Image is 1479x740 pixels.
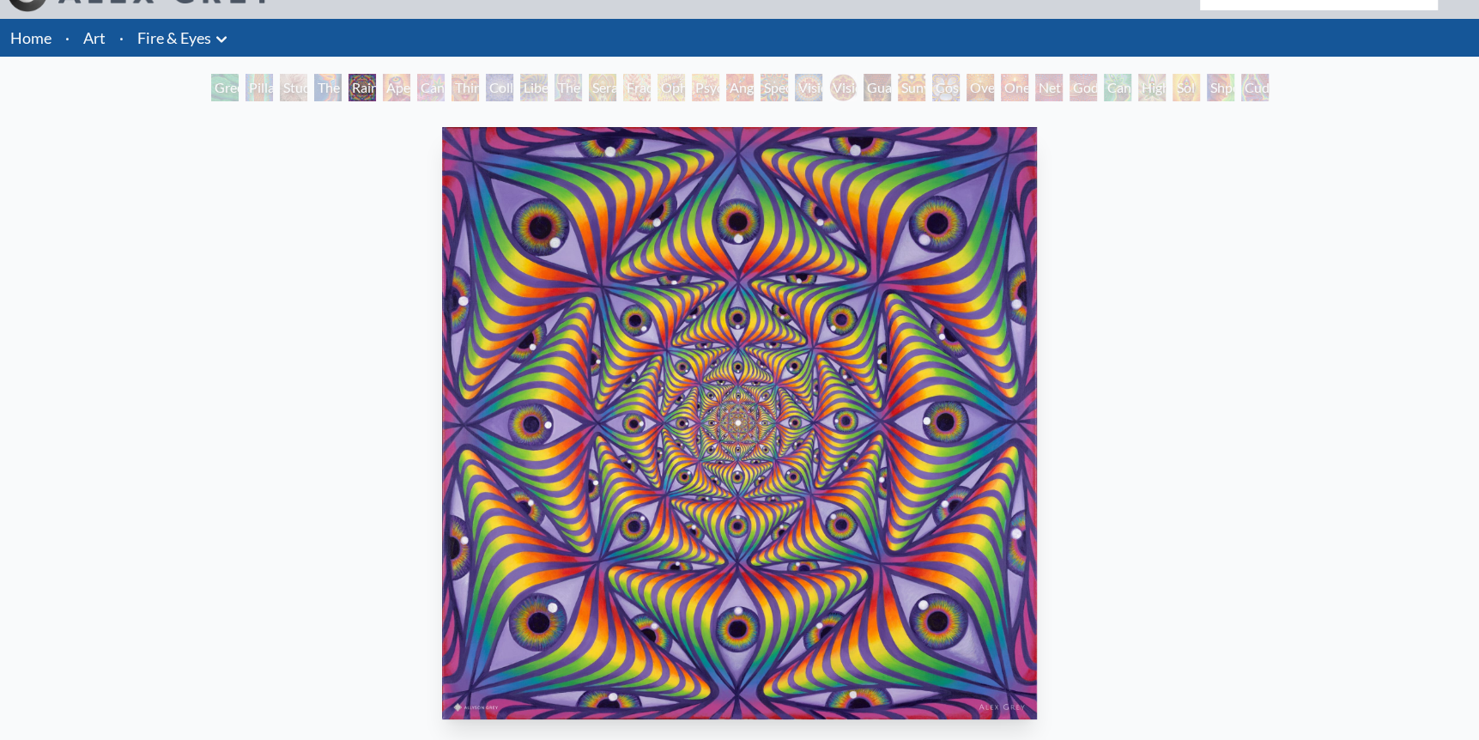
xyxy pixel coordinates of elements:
div: Cannabis Sutra [417,74,445,101]
div: Cosmic Elf [932,74,960,101]
div: Ophanic Eyelash [658,74,685,101]
div: Shpongled [1207,74,1234,101]
div: Higher Vision [1138,74,1166,101]
div: Angel Skin [726,74,754,101]
div: Oversoul [967,74,994,101]
div: Cannafist [1104,74,1131,101]
div: The Torch [314,74,342,101]
div: Aperture [383,74,410,101]
div: Seraphic Transport Docking on the Third Eye [589,74,616,101]
div: Spectral Lotus [761,74,788,101]
div: Pillar of Awareness [245,74,273,101]
div: Cuddle [1241,74,1269,101]
div: Study for the Great Turn [280,74,307,101]
div: Green Hand [211,74,239,101]
div: Psychomicrograph of a Fractal Paisley Cherub Feather Tip [692,74,719,101]
li: · [58,19,76,57]
div: Net of Being [1035,74,1063,101]
div: Vision Crystal Tondo [829,74,857,101]
div: Collective Vision [486,74,513,101]
div: The Seer [555,74,582,101]
div: One [1001,74,1028,101]
div: Rainbow Eye Ripple [349,74,376,101]
div: Fractal Eyes [623,74,651,101]
div: Sunyata [898,74,925,101]
img: Rainbow-Eye-Ripple-2019-Alex-Grey-Allyson-Grey-watermarked.jpeg [442,127,1038,719]
div: Godself [1070,74,1097,101]
div: Sol Invictus [1173,74,1200,101]
div: Guardian of Infinite Vision [864,74,891,101]
li: · [112,19,130,57]
a: Art [83,26,106,50]
a: Fire & Eyes [137,26,211,50]
div: Vision Crystal [795,74,822,101]
div: Third Eye Tears of Joy [452,74,479,101]
div: Liberation Through Seeing [520,74,548,101]
a: Home [10,28,52,47]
